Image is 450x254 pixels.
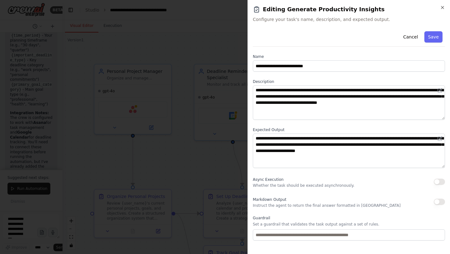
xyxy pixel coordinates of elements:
[399,31,422,43] button: Cancel
[253,54,445,59] label: Name
[253,177,283,182] span: Async Execution
[253,197,286,202] span: Markdown Output
[253,216,445,221] label: Guardrail
[253,248,445,253] label: Response Format
[253,203,401,208] p: Instruct the agent to return the final answer formatted in [GEOGRAPHIC_DATA]
[424,31,442,43] button: Save
[436,87,444,94] button: Open in editor
[253,79,445,84] label: Description
[253,127,445,132] label: Expected Output
[253,183,354,188] p: Whether the task should be executed asynchronously.
[436,135,444,142] button: Open in editor
[253,16,445,23] span: Configure your task's name, description, and expected output.
[253,222,445,227] p: Set a guardrail that validates the task output against a set of rules.
[253,5,445,14] h2: Editing Generate Productivity Insights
